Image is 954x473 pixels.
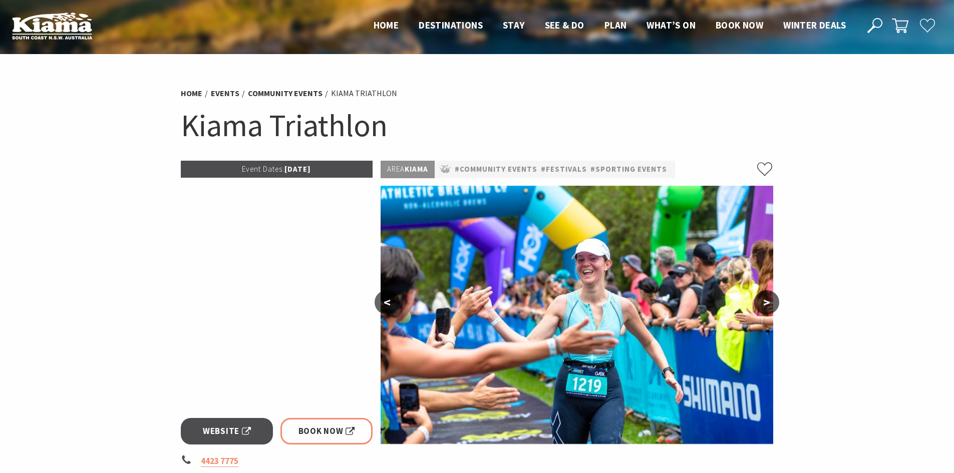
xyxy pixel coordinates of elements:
[211,88,239,99] a: Events
[419,19,483,31] span: Destinations
[590,163,667,176] a: #Sporting Events
[203,424,251,438] span: Website
[381,161,435,178] p: Kiama
[181,161,373,178] p: [DATE]
[783,19,846,31] span: Winter Deals
[604,19,627,31] span: Plan
[181,105,774,146] h1: Kiama Triathlon
[242,164,284,174] span: Event Dates:
[248,88,323,99] a: Community Events
[280,418,373,444] a: Book Now
[455,163,537,176] a: #Community Events
[12,12,92,40] img: Kiama Logo
[181,88,202,99] a: Home
[375,290,400,314] button: <
[754,290,779,314] button: >
[381,186,773,444] img: kiamatriathlon
[181,418,273,444] a: Website
[503,19,525,31] span: Stay
[201,455,238,467] a: 4423 7775
[545,19,584,31] span: See & Do
[647,19,696,31] span: What’s On
[387,164,405,174] span: Area
[374,19,399,31] span: Home
[716,19,763,31] span: Book now
[541,163,587,176] a: #Festivals
[331,87,397,100] li: Kiama Triathlon
[298,424,355,438] span: Book Now
[364,18,856,34] nav: Main Menu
